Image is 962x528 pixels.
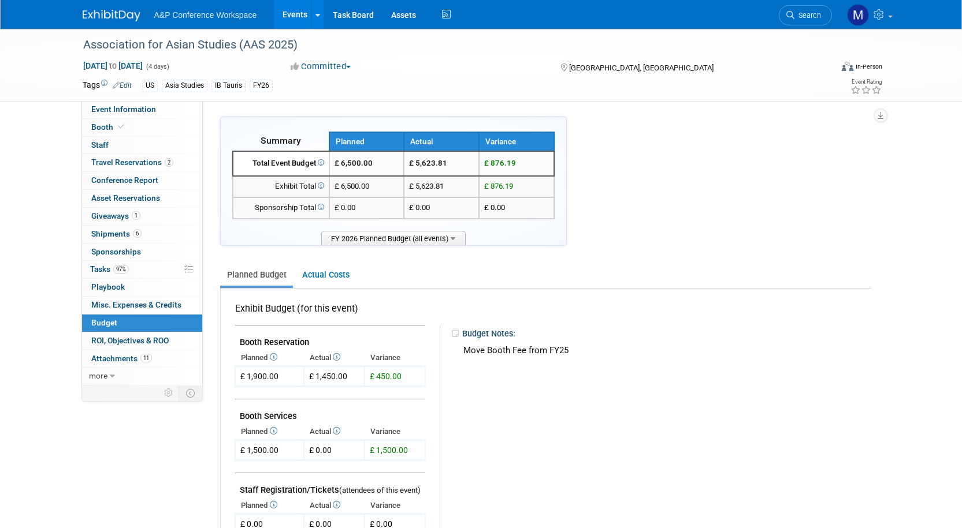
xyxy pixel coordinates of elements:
th: Actual [404,132,479,151]
span: 6 [133,229,142,238]
span: [GEOGRAPHIC_DATA], [GEOGRAPHIC_DATA] [569,63,714,72]
span: £ 1,450.00 [309,372,347,381]
a: Shipments6 [82,226,202,243]
div: Event Format [764,60,883,77]
span: Search [794,11,821,20]
span: Sponsorships [91,247,141,256]
span: £ 876.19 [484,182,513,190]
span: 1 [132,211,140,220]
a: Asset Reservations [82,190,202,207]
td: Booth Reservation [235,325,425,350]
a: Search [779,5,832,25]
span: Summary [261,135,301,146]
span: (attendees of this event) [339,486,421,495]
th: Variance [365,497,425,514]
span: Tasks [90,264,129,274]
span: £ 450.00 [370,372,402,381]
a: ROI, Objectives & ROO [82,332,202,350]
a: Travel Reservations2 [82,154,202,171]
span: Attachments [91,354,152,363]
th: Actual [304,497,365,514]
span: A&P Conference Workspace [154,10,257,20]
img: ExhibitDay [83,10,140,21]
td: Staff Registration/Tickets [235,473,425,498]
div: Event Rating [850,79,882,85]
a: Sponsorships [82,244,202,261]
span: Conference Report [91,175,158,185]
th: Planned [235,497,304,514]
button: Committed [287,61,355,73]
a: Giveaways1 [82,208,202,225]
div: Association for Asian Studies (AAS 2025) [79,35,815,55]
td: Toggle Event Tabs [179,385,202,400]
th: Variance [365,350,425,366]
a: Actual Costs [295,264,356,286]
span: Travel Reservations [91,158,173,167]
span: 2 [165,158,173,167]
td: Tags [83,79,132,92]
div: FY26 [250,80,273,92]
th: Actual [304,424,365,440]
a: Event Information [82,101,202,118]
div: Asia Studies [162,80,207,92]
img: Format-Inperson.png [842,62,853,71]
th: Planned [235,424,304,440]
img: Mark Lopez [847,4,869,26]
div: £ 1,900.00 [240,370,278,382]
a: Attachments11 [82,350,202,368]
th: Planned [235,350,304,366]
div: Exhibit Total [238,181,324,192]
span: Event Information [91,104,156,114]
th: Variance [365,424,425,440]
a: Playbook [82,279,202,296]
a: more [82,368,202,385]
a: Planned Budget [220,264,293,286]
div: Budget Notes: [451,325,861,342]
span: [DATE] [DATE] [83,61,143,71]
a: Staff [82,137,202,154]
span: Playbook [91,282,125,291]
span: 11 [140,354,152,362]
th: Planned [329,132,404,151]
div: US [142,80,158,92]
th: Actual [304,350,365,366]
span: £ 876.19 [484,159,516,167]
span: to [107,61,118,70]
a: Conference Report [82,172,202,189]
span: £ 0.00 [484,203,505,212]
div: Total Event Budget [238,158,324,169]
i: Booth reservation complete [118,123,124,130]
span: more [89,371,107,380]
div: Sponsorship Total [238,203,324,214]
div: Exhibit Budget (for this event) [235,302,421,321]
a: Edit [113,81,132,89]
span: Shipments [91,229,142,238]
div: £ 1,500.00 [240,444,278,456]
span: £ 0.00 [335,203,355,212]
span: £ 1,500.00 [370,445,408,455]
td: Booth Services [235,399,425,424]
div: In-Person [855,62,882,71]
td: £ 5,623.81 [404,176,479,197]
td: £ 0.00 [404,197,479,219]
span: FY 2026 Planned Budget (all events) [321,231,466,245]
span: £ 6,500.00 [335,159,373,167]
td: £ 0.00 [304,440,365,460]
a: Budget [82,314,202,332]
span: ROI, Objectives & ROO [91,336,169,345]
span: Staff [91,140,109,149]
span: Budget [91,318,117,327]
span: Misc. Expenses & Credits [91,300,181,309]
a: Tasks97% [82,261,202,278]
a: Booth [82,119,202,136]
span: Giveaways [91,211,140,220]
span: £ 6,500.00 [335,182,369,190]
td: Personalize Event Tab Strip [159,385,179,400]
th: Variance [479,132,554,151]
span: (4 days) [145,63,169,70]
a: Misc. Expenses & Credits [82,297,202,314]
td: £ 5,623.81 [404,151,479,176]
span: Booth [91,122,127,132]
span: Asset Reservations [91,193,160,203]
div: Move Booth Fee from FY25 [459,342,852,379]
